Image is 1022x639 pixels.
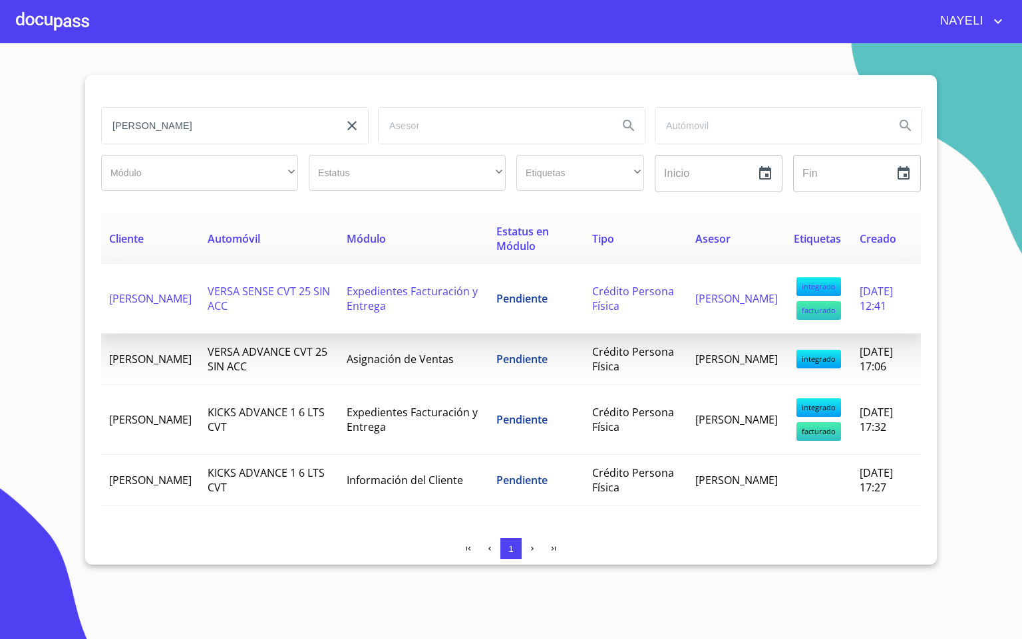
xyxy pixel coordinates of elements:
span: Pendiente [496,291,548,306]
span: Automóvil [208,231,260,246]
span: 1 [508,544,513,554]
div: ​ [101,155,298,191]
span: facturado [796,301,841,320]
button: 1 [500,538,522,559]
span: Crédito Persona Física [592,284,674,313]
span: Estatus en Módulo [496,224,549,253]
span: [PERSON_NAME] [109,412,192,427]
span: Crédito Persona Física [592,405,674,434]
span: Asignación de Ventas [347,352,454,366]
span: Información del Cliente [347,473,463,487]
button: Search [613,110,645,142]
span: VERSA ADVANCE CVT 25 SIN ACC [208,344,327,374]
span: [PERSON_NAME] [695,352,778,366]
span: VERSA SENSE CVT 25 SIN ACC [208,284,330,313]
span: [PERSON_NAME] [109,352,192,366]
span: KICKS ADVANCE 1 6 LTS CVT [208,405,325,434]
button: Search [890,110,922,142]
input: search [102,108,331,144]
span: Creado [860,231,896,246]
span: Expedientes Facturación y Entrega [347,405,478,434]
span: Pendiente [496,473,548,487]
span: Asesor [695,231,731,246]
span: facturado [796,422,841,441]
span: Módulo [347,231,386,246]
input: search [379,108,607,144]
div: ​ [516,155,644,191]
span: Cliente [109,231,144,246]
span: [PERSON_NAME] [695,412,778,427]
button: account of current user [930,11,1006,32]
span: Etiquetas [794,231,841,246]
span: [DATE] 12:41 [860,284,893,313]
span: integrado [796,350,841,368]
span: [PERSON_NAME] [695,473,778,487]
div: ​ [309,155,506,191]
span: [DATE] 17:32 [860,405,893,434]
span: integrado [796,398,841,417]
span: NAYELI [930,11,990,32]
span: KICKS ADVANCE 1 6 LTS CVT [208,465,325,495]
span: [PERSON_NAME] [109,473,192,487]
input: search [655,108,884,144]
span: Pendiente [496,352,548,366]
span: Crédito Persona Física [592,465,674,495]
span: [PERSON_NAME] [695,291,778,306]
span: Expedientes Facturación y Entrega [347,284,478,313]
span: Pendiente [496,412,548,427]
span: [DATE] 17:27 [860,465,893,495]
span: [PERSON_NAME] [109,291,192,306]
span: integrado [796,277,841,296]
button: clear input [336,110,368,142]
span: Crédito Persona Física [592,344,674,374]
span: [DATE] 17:06 [860,344,893,374]
span: Tipo [592,231,614,246]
